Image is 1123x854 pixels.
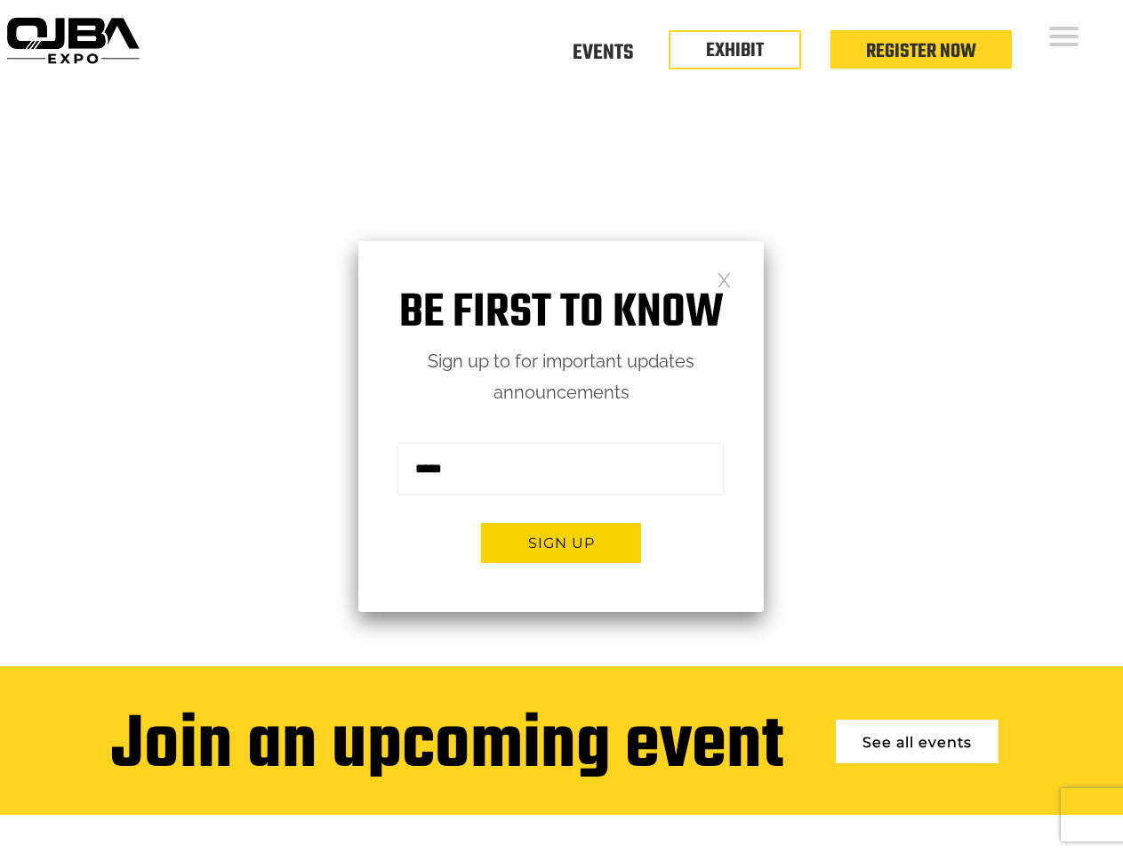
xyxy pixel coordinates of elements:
[717,271,732,286] a: Close
[706,36,764,66] a: EXHIBIT
[358,346,764,408] p: Sign up to for important updates announcements
[836,720,999,763] a: See all events
[358,286,764,342] h1: Be first to know
[111,706,783,788] div: Join an upcoming event
[481,523,641,563] button: Sign up
[866,36,976,67] a: Register Now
